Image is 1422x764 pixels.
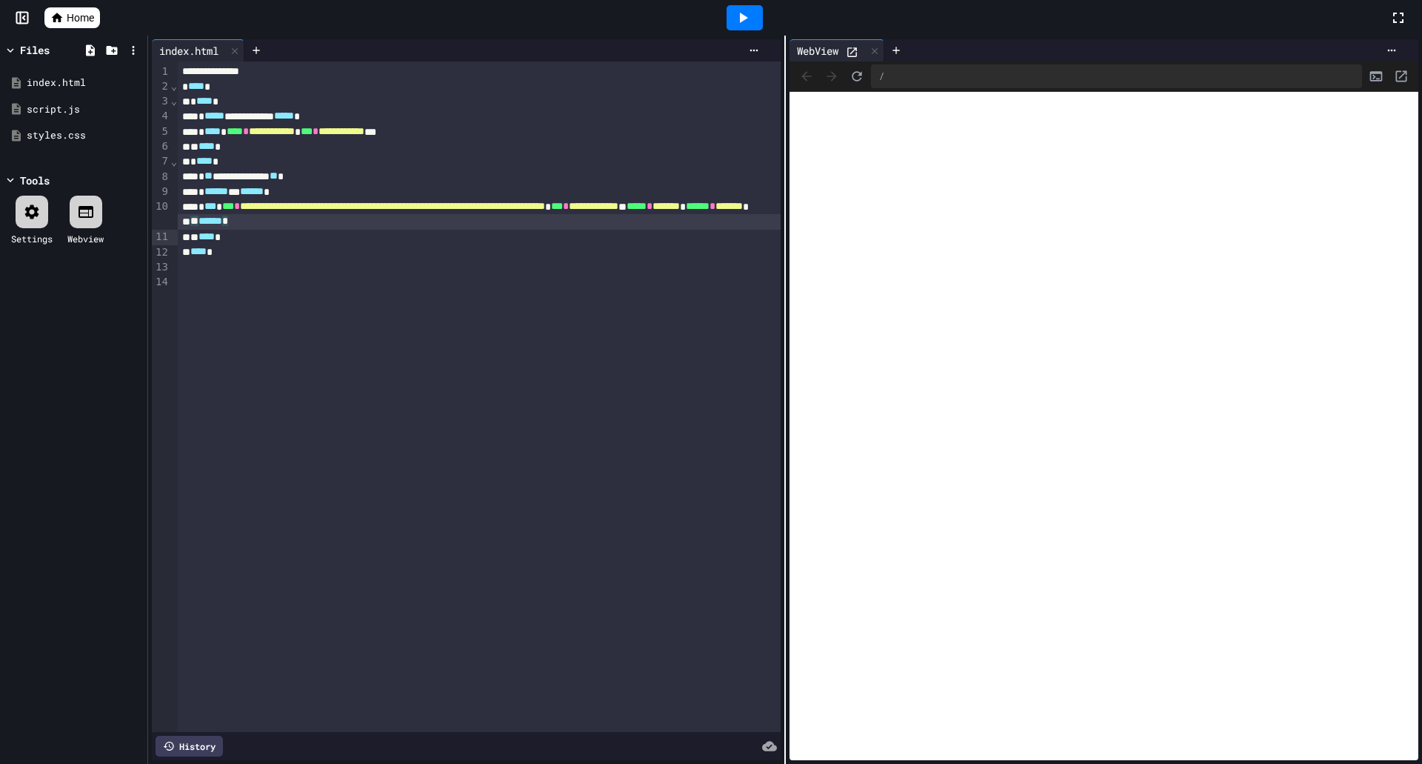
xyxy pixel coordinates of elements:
a: Home [44,7,100,28]
div: script.js [27,102,142,117]
span: Back [795,65,818,87]
div: History [156,736,223,757]
span: Fold line [170,80,178,92]
div: 5 [152,124,170,139]
button: Refresh [846,65,868,87]
div: index.html [152,39,244,62]
div: Settings [11,232,53,245]
div: 11 [152,230,170,245]
div: 9 [152,185,170,199]
button: Console [1365,65,1387,87]
iframe: chat widget [1299,640,1407,703]
div: 2 [152,79,170,94]
div: 14 [152,275,170,290]
div: 12 [152,245,170,260]
div: Tools [20,173,50,188]
div: Files [20,42,50,58]
div: 10 [152,199,170,230]
button: Open in new tab [1390,65,1412,87]
iframe: Web Preview [790,92,1418,761]
div: WebView [790,39,884,62]
span: Home [67,10,94,25]
div: 7 [152,154,170,169]
div: WebView [790,43,846,59]
span: Fold line [170,156,178,167]
div: 1 [152,64,170,79]
div: / [871,64,1362,88]
div: 8 [152,170,170,185]
div: styles.css [27,128,142,143]
div: 3 [152,94,170,109]
iframe: chat widget [1360,705,1407,749]
div: Webview [67,232,104,245]
div: 13 [152,260,170,275]
span: Fold line [170,95,178,107]
div: index.html [152,43,226,59]
span: Forward [821,65,843,87]
div: 4 [152,109,170,124]
div: 6 [152,139,170,154]
div: index.html [27,76,142,90]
